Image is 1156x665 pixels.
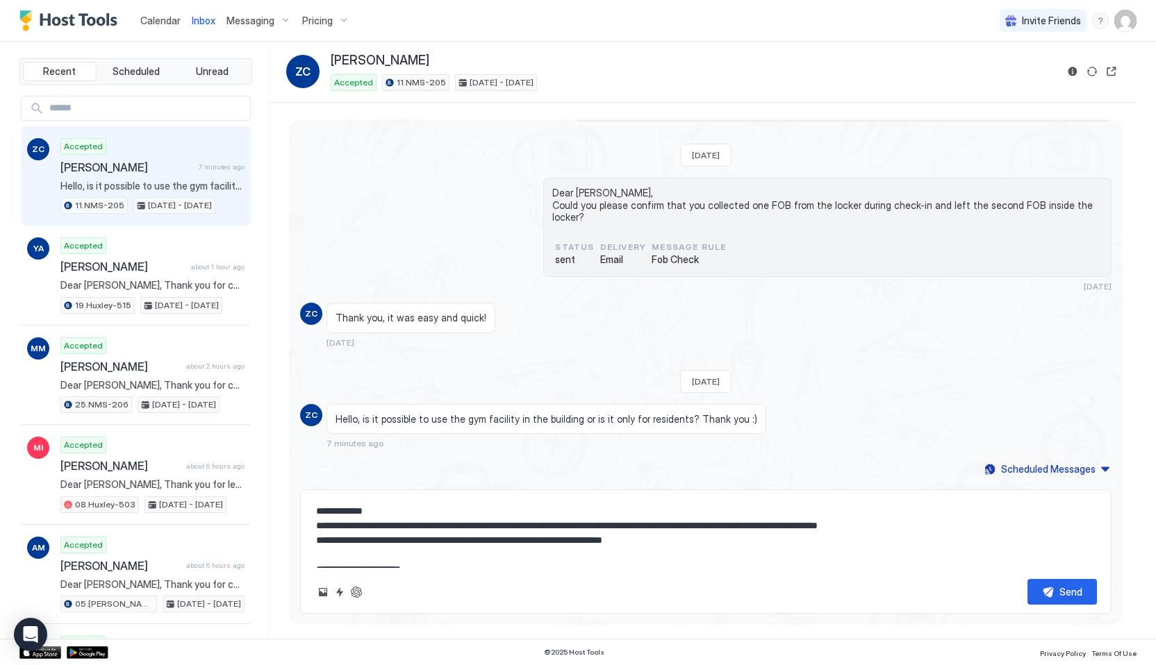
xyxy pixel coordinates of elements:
[692,150,720,160] span: [DATE]
[331,53,429,69] span: [PERSON_NAME]
[600,253,647,266] span: Email
[1084,281,1112,292] span: [DATE]
[226,15,274,27] span: Messaging
[295,63,311,80] span: ZC
[1084,63,1100,80] button: Sync reservation
[32,541,45,554] span: AM
[336,312,486,324] span: Thank you, it was easy and quick!
[60,379,245,392] span: Dear [PERSON_NAME], Thank you for choosing to stay at our apartment. 📅 I’d like to confirm your r...
[60,559,181,573] span: [PERSON_NAME]
[186,462,245,471] span: about 6 hours ago
[1040,645,1086,659] a: Privacy Policy
[1114,10,1137,32] div: User profile
[75,598,154,610] span: 05.[PERSON_NAME]-617
[75,299,131,312] span: 19.Huxley-515
[192,15,215,26] span: Inbox
[199,162,245,171] span: 7 minutes ago
[552,187,1103,224] span: Dear [PERSON_NAME], Could you please confirm that you collected one FOB from the locker during ch...
[348,584,365,600] button: ChatGPT Auto Reply
[140,15,181,26] span: Calendar
[60,478,245,491] span: Dear [PERSON_NAME], Thank you for letting us know. We’ll check with our cleaning team first thing...
[60,180,245,192] span: Hello, is it possible to use the gym facility in the building or is it only for residents? Thank ...
[470,76,534,89] span: [DATE] - [DATE]
[60,279,245,292] span: Dear [PERSON_NAME], Thank you for choosing to stay at our apartment. 📅 I’d like to confirm your r...
[186,561,245,570] span: about 6 hours ago
[192,13,215,28] a: Inbox
[60,260,185,273] span: [PERSON_NAME]
[140,13,181,28] a: Calendar
[64,638,103,650] span: Accepted
[397,76,446,89] span: 11.NMS-205
[334,76,373,89] span: Accepted
[652,241,726,253] span: Message Rule
[544,648,604,657] span: © 2025 Host Tools
[555,241,594,253] span: status
[186,362,245,371] span: about 2 hours ago
[60,160,193,174] span: [PERSON_NAME]
[315,584,331,600] button: Upload image
[14,618,47,651] div: Open Intercom Messenger
[23,62,97,81] button: Recent
[67,646,108,659] a: Google Play Store
[43,65,76,78] span: Recent
[64,140,103,153] span: Accepted
[44,96,250,120] input: Input Field
[19,58,252,85] div: tab-group
[99,62,173,81] button: Scheduled
[159,498,223,511] span: [DATE] - [DATE]
[1064,63,1081,80] button: Reservation information
[1091,649,1137,657] span: Terms Of Use
[64,239,103,252] span: Accepted
[600,241,647,253] span: Delivery
[327,438,384,448] span: 7 minutes ago
[75,398,129,411] span: 25.NMS-206
[60,459,181,473] span: [PERSON_NAME]
[305,308,317,320] span: ZC
[305,409,317,421] span: ZC
[60,578,245,591] span: Dear [PERSON_NAME], Thank you for choosing to stay at our apartment. 📅 I’d like to confirm your r...
[555,253,594,266] span: sent
[302,15,333,27] span: Pricing
[692,376,720,387] span: [DATE]
[33,242,44,255] span: YA
[31,342,46,355] span: MM
[155,299,219,312] span: [DATE] - [DATE]
[148,199,212,212] span: [DATE] - [DATE]
[64,339,103,352] span: Accepted
[1040,649,1086,657] span: Privacy Policy
[191,262,245,271] span: about 1 hour ago
[336,413,757,426] span: Hello, is it possible to use the gym facility in the building or is it only for residents? Thank ...
[64,539,103,551] span: Accepted
[331,584,348,600] button: Quick reply
[327,337,354,348] span: [DATE]
[64,439,103,451] span: Accepted
[113,65,160,78] span: Scheduled
[177,598,241,610] span: [DATE] - [DATE]
[33,441,43,454] span: MI
[1027,579,1097,605] button: Send
[60,360,181,373] span: [PERSON_NAME]
[19,646,61,659] a: App Store
[175,62,249,81] button: Unread
[75,199,124,212] span: 11.NMS-205
[1092,12,1109,29] div: menu
[75,498,135,511] span: 08.Huxley-503
[152,398,216,411] span: [DATE] - [DATE]
[196,65,229,78] span: Unread
[19,10,124,31] a: Host Tools Logo
[1103,63,1120,80] button: Open reservation
[1059,584,1082,599] div: Send
[982,460,1112,478] button: Scheduled Messages
[1091,645,1137,659] a: Terms Of Use
[1022,15,1081,27] span: Invite Friends
[32,143,44,155] span: ZC
[1001,462,1096,476] div: Scheduled Messages
[652,253,726,266] span: Fob Check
